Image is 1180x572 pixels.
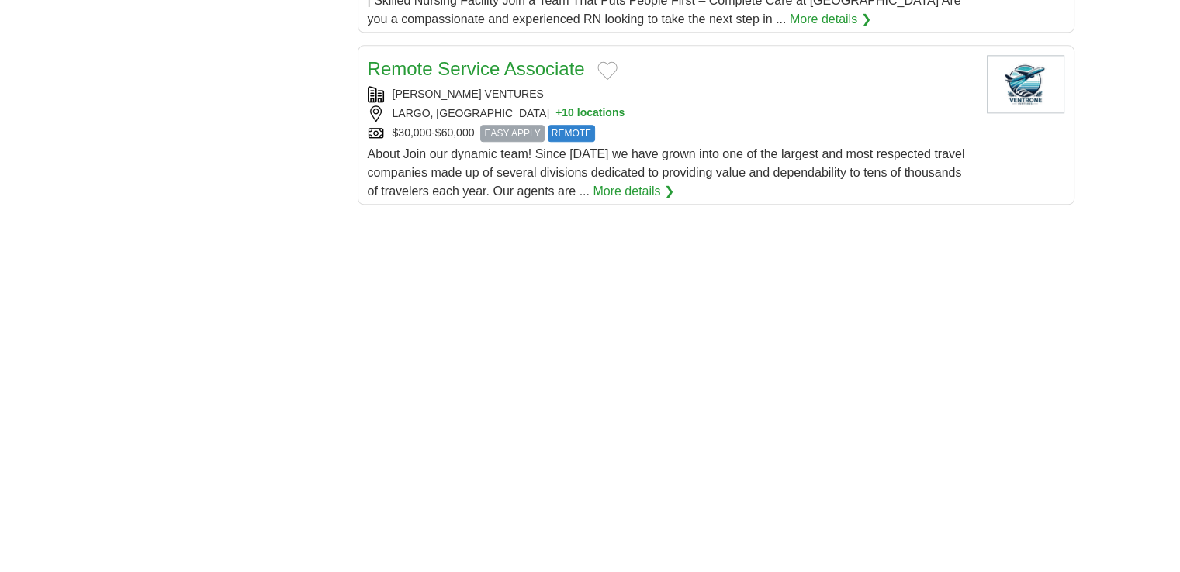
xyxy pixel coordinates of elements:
[368,58,585,79] a: Remote Service Associate
[368,86,974,102] div: [PERSON_NAME] VENTURES
[987,55,1064,113] img: Company logo
[555,105,625,122] button: +10 locations
[555,105,562,122] span: +
[593,182,674,201] a: More details ❯
[368,105,974,122] div: LARGO, [GEOGRAPHIC_DATA]
[597,61,618,80] button: Add to favorite jobs
[480,125,544,142] span: EASY APPLY
[790,10,871,29] a: More details ❯
[548,125,595,142] span: REMOTE
[368,147,965,198] span: About Join our dynamic team! Since [DATE] we have grown into one of the largest and most respecte...
[368,125,974,142] div: $30,000-$60,000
